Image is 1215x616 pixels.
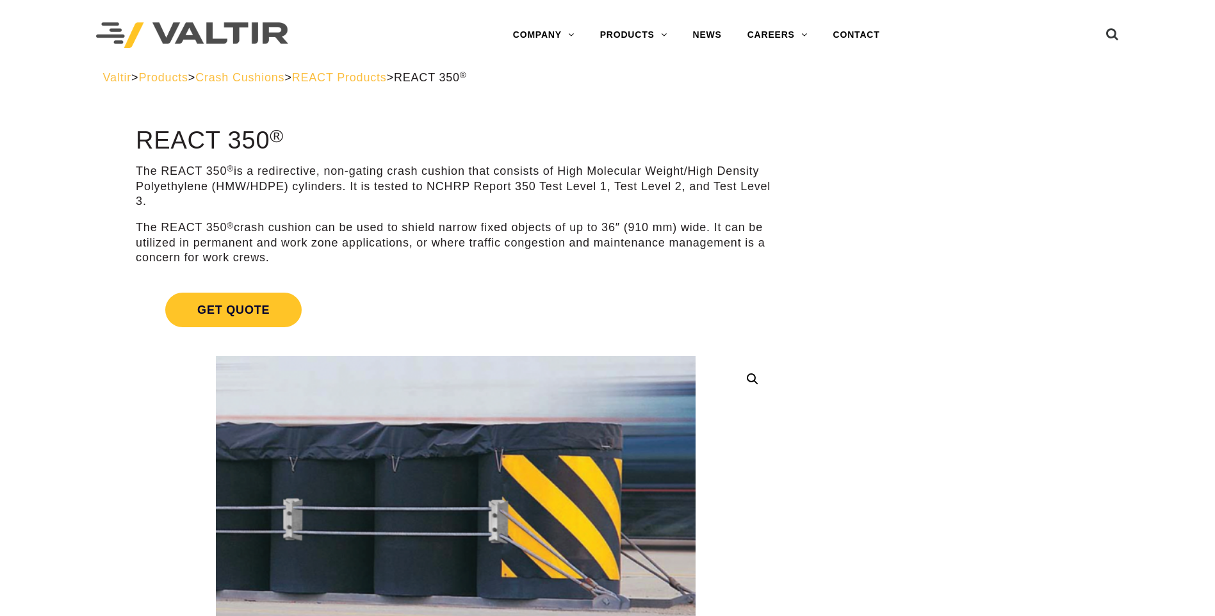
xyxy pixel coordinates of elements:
h1: REACT 350 [136,127,776,154]
a: PRODUCTS [587,22,680,48]
div: > > > > [103,70,1113,85]
a: REACT Products [292,71,387,84]
span: Get Quote [165,293,302,327]
a: COMPANY [500,22,587,48]
img: Valtir [96,22,288,49]
a: Valtir [103,71,131,84]
a: NEWS [680,22,735,48]
p: The REACT 350 crash cushion can be used to shield narrow fixed objects of up to 36″ (910 mm) wide... [136,220,776,265]
a: Get Quote [136,277,776,343]
a: Products [138,71,188,84]
span: REACT 350 [394,71,467,84]
a: CONTACT [820,22,893,48]
a: CAREERS [735,22,820,48]
sup: ® [227,221,234,231]
a: Crash Cushions [195,71,284,84]
sup: ® [460,70,467,80]
p: The REACT 350 is a redirective, non-gating crash cushion that consists of High Molecular Weight/H... [136,164,776,209]
sup: ® [270,126,284,146]
sup: ® [227,164,234,174]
